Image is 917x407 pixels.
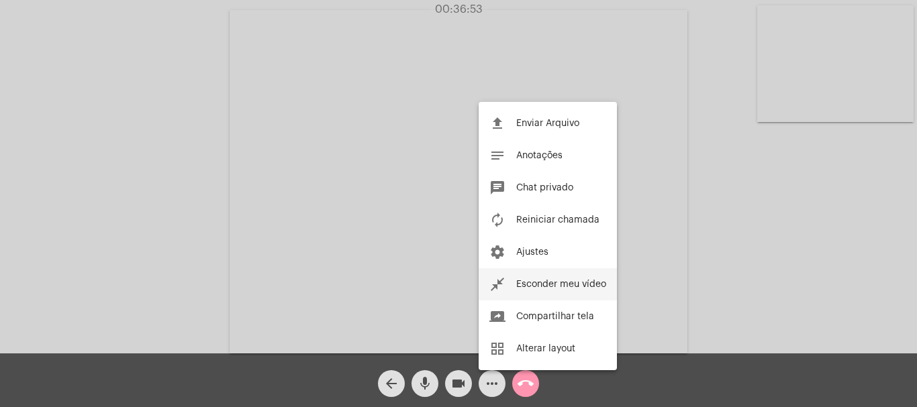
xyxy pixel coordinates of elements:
mat-icon: settings [489,244,505,260]
span: Esconder meu vídeo [516,280,606,289]
span: Chat privado [516,183,573,192]
mat-icon: close_fullscreen [489,276,505,292]
span: Compartilhar tela [516,312,594,321]
span: Alterar layout [516,344,575,353]
mat-icon: autorenew [489,212,505,228]
span: Ajustes [516,247,548,257]
span: Reiniciar chamada [516,215,599,225]
mat-icon: file_upload [489,115,505,131]
mat-icon: chat [489,180,505,196]
span: Enviar Arquivo [516,119,579,128]
mat-icon: grid_view [489,341,505,357]
mat-icon: notes [489,148,505,164]
span: Anotações [516,151,563,160]
mat-icon: screen_share [489,308,505,325]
